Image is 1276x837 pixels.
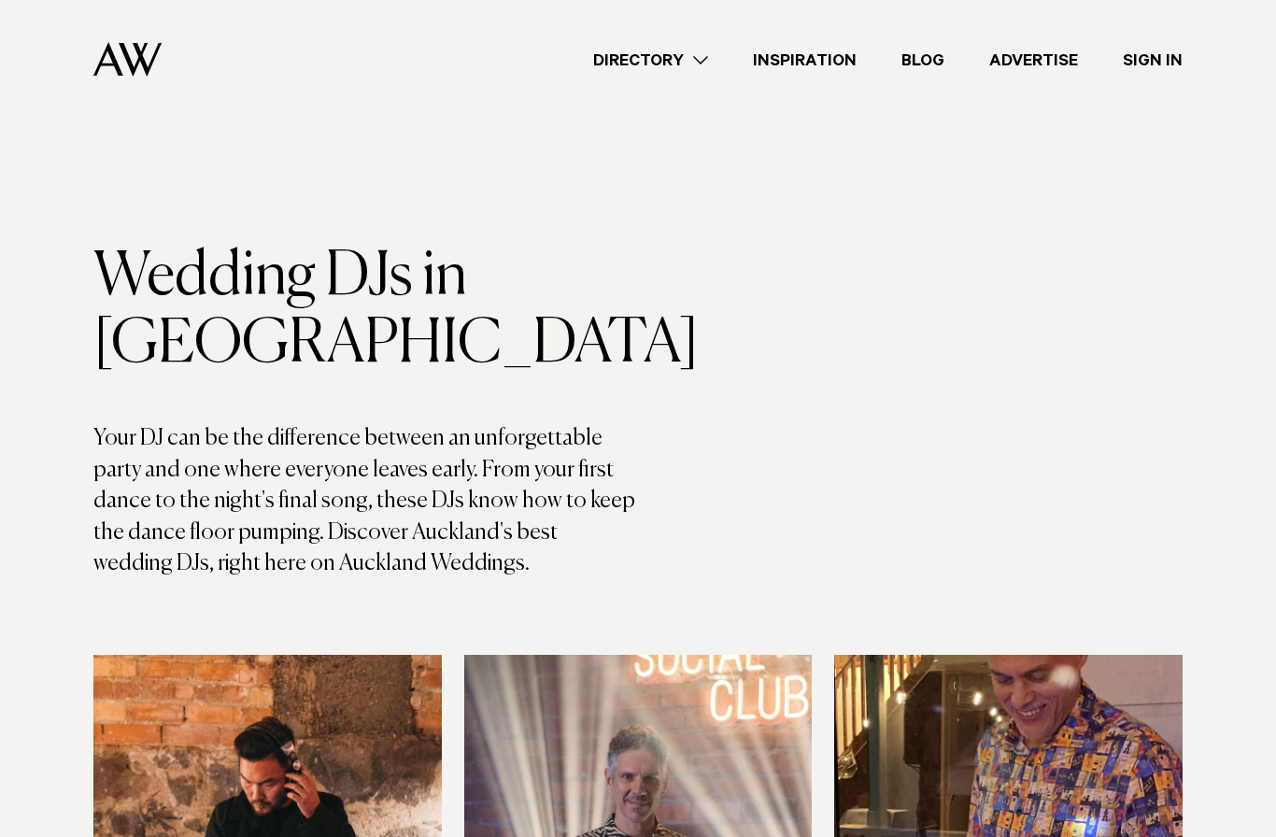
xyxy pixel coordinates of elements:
a: Advertise [967,48,1100,73]
a: Directory [571,48,730,73]
a: Blog [879,48,967,73]
a: Inspiration [730,48,879,73]
img: Auckland Weddings Logo [93,42,162,77]
p: Your DJ can be the difference between an unforgettable party and one where everyone leaves early.... [93,423,638,580]
a: Sign In [1100,48,1205,73]
h1: Wedding DJs in [GEOGRAPHIC_DATA] [93,244,638,378]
